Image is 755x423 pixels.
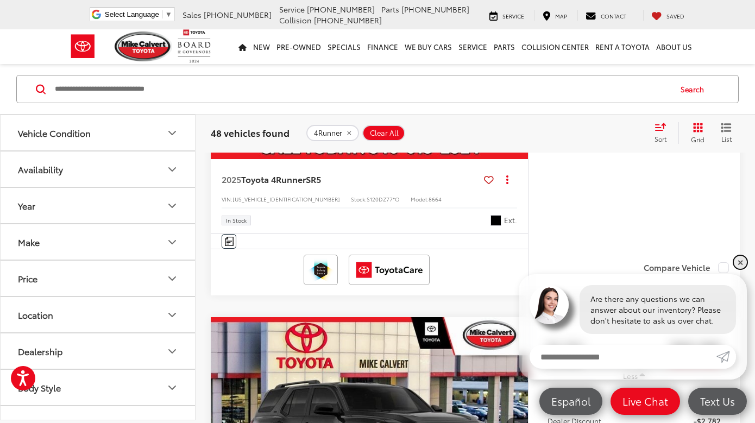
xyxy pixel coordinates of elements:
[655,134,666,143] span: Sort
[165,10,172,18] span: ▼
[241,173,306,185] span: Toyota 4Runner
[1,115,196,150] button: Vehicle ConditionVehicle Condition
[362,125,405,141] button: Clear All
[653,29,695,64] a: About Us
[721,134,732,143] span: List
[54,76,670,102] input: Search by Make, Model, or Keyword
[534,10,575,21] a: Map
[1,188,196,223] button: YearYear
[105,10,159,18] span: Select Language
[649,122,678,144] button: Select sort value
[1,224,196,260] button: MakeMake
[502,12,524,20] span: Service
[166,345,179,358] div: Dealership
[279,15,312,26] span: Collision
[18,273,37,283] div: Price
[18,200,35,211] div: Year
[1,333,196,369] button: DealershipDealership
[62,29,103,64] img: Toyota
[617,394,674,408] span: Live Chat
[678,122,713,144] button: Grid View
[644,262,729,273] label: Compare Vehicle
[222,173,241,185] span: 2025
[166,308,179,321] div: Location
[504,215,517,225] span: Ext.
[716,345,736,369] a: Submit
[307,4,375,15] span: [PHONE_NUMBER]
[166,381,179,394] div: Body Style
[381,4,399,15] span: Parts
[204,9,272,20] span: [PHONE_NUMBER]
[1,370,196,405] button: Body StyleBody Style
[18,164,63,174] div: Availability
[18,237,40,247] div: Make
[643,10,693,21] a: My Saved Vehicles
[695,394,740,408] span: Text Us
[351,195,367,203] span: Stock:
[211,126,290,139] span: 48 vehicles found
[370,129,399,137] span: Clear All
[18,310,53,320] div: Location
[530,285,569,324] img: Agent profile photo
[713,122,740,144] button: List View
[105,10,172,18] a: Select Language​
[670,75,720,103] button: Search
[490,215,501,226] span: Black
[250,29,273,64] a: New
[314,15,382,26] span: [PHONE_NUMBER]
[364,29,401,64] a: Finance
[226,218,247,223] span: In Stock
[314,129,342,137] span: 4Runner
[601,12,626,20] span: Contact
[1,151,196,187] button: AvailabilityAvailability
[222,234,236,249] button: Comments
[166,163,179,176] div: Availability
[324,29,364,64] a: Specials
[273,29,324,64] a: Pre-Owned
[490,29,518,64] a: Parts
[225,237,234,246] img: Comments
[279,4,305,15] span: Service
[592,29,653,64] a: Rent a Toyota
[688,388,747,415] a: Text Us
[455,29,490,64] a: Service
[506,175,508,184] span: dropdown dots
[429,195,442,203] span: 8664
[306,257,336,283] img: Toyota Safety Sense Mike Calvert Toyota Houston TX
[166,272,179,285] div: Price
[411,195,429,203] span: Model:
[222,195,232,203] span: VIN:
[235,29,250,64] a: Home
[18,346,62,356] div: Dealership
[18,128,91,138] div: Vehicle Condition
[555,12,567,20] span: Map
[580,285,736,334] div: Are there any questions we can answer about our inventory? Please don't hesitate to ask us over c...
[166,199,179,212] div: Year
[232,195,340,203] span: [US_VEHICLE_IDENTIFICATION_NUMBER]
[166,127,179,140] div: Vehicle Condition
[577,10,634,21] a: Contact
[306,125,359,141] button: remove 4Runner
[539,388,602,415] a: Español
[691,135,704,144] span: Grid
[518,29,592,64] a: Collision Center
[351,257,427,283] img: ToyotaCare Mike Calvert Toyota Houston TX
[115,31,172,61] img: Mike Calvert Toyota
[401,4,469,15] span: [PHONE_NUMBER]
[222,173,480,185] a: 2025Toyota 4RunnerSR5
[1,297,196,332] button: LocationLocation
[498,170,517,189] button: Actions
[306,173,321,185] span: SR5
[530,345,716,369] input: Enter your message
[666,12,684,20] span: Saved
[166,236,179,249] div: Make
[481,10,532,21] a: Service
[546,394,596,408] span: Español
[1,261,196,296] button: PricePrice
[611,388,680,415] a: Live Chat
[401,29,455,64] a: WE BUY CARS
[367,195,400,203] span: S120DZ77*O
[183,9,202,20] span: Sales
